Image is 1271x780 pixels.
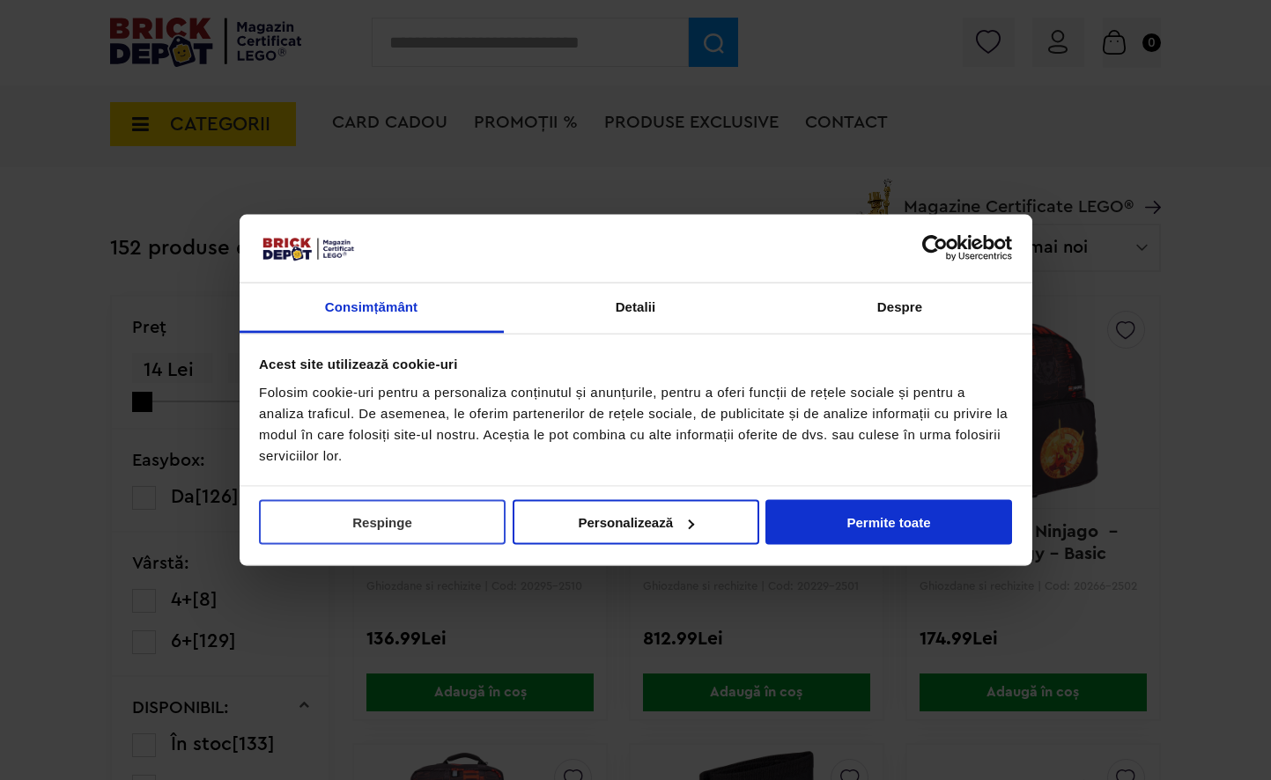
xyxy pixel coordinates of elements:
button: Personalizează [513,500,759,545]
button: Respinge [259,500,506,545]
div: Acest site utilizează cookie-uri [259,354,1012,375]
a: Detalii [504,283,768,333]
img: siglă [259,234,356,262]
a: Despre [768,283,1032,333]
div: Folosim cookie-uri pentru a personaliza conținutul și anunțurile, pentru a oferi funcții de rețel... [259,381,1012,466]
button: Permite toate [765,500,1012,545]
a: Consimțământ [240,283,504,333]
a: Usercentrics Cookiebot - opens in a new window [858,235,1012,261]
